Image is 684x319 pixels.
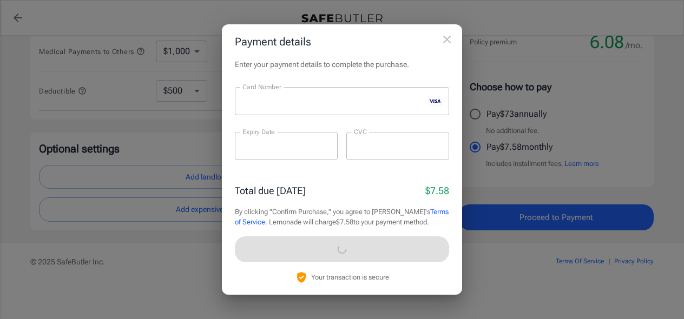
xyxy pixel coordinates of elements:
[242,96,424,106] iframe: Secure card number input frame
[235,59,449,70] p: Enter your payment details to complete the purchase.
[242,141,330,151] iframe: Secure expiration date input frame
[242,127,275,136] label: Expiry Date
[235,183,306,198] p: Total due [DATE]
[235,207,449,228] p: By clicking "Confirm Purchase," you agree to [PERSON_NAME]'s . Lemonade will charge $7.58 to your...
[311,272,389,282] p: Your transaction is secure
[425,183,449,198] p: $7.58
[354,141,442,151] iframe: Secure CVC input frame
[354,127,367,136] label: CVC
[222,24,462,59] h2: Payment details
[242,82,281,91] label: Card Number
[429,97,442,105] svg: visa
